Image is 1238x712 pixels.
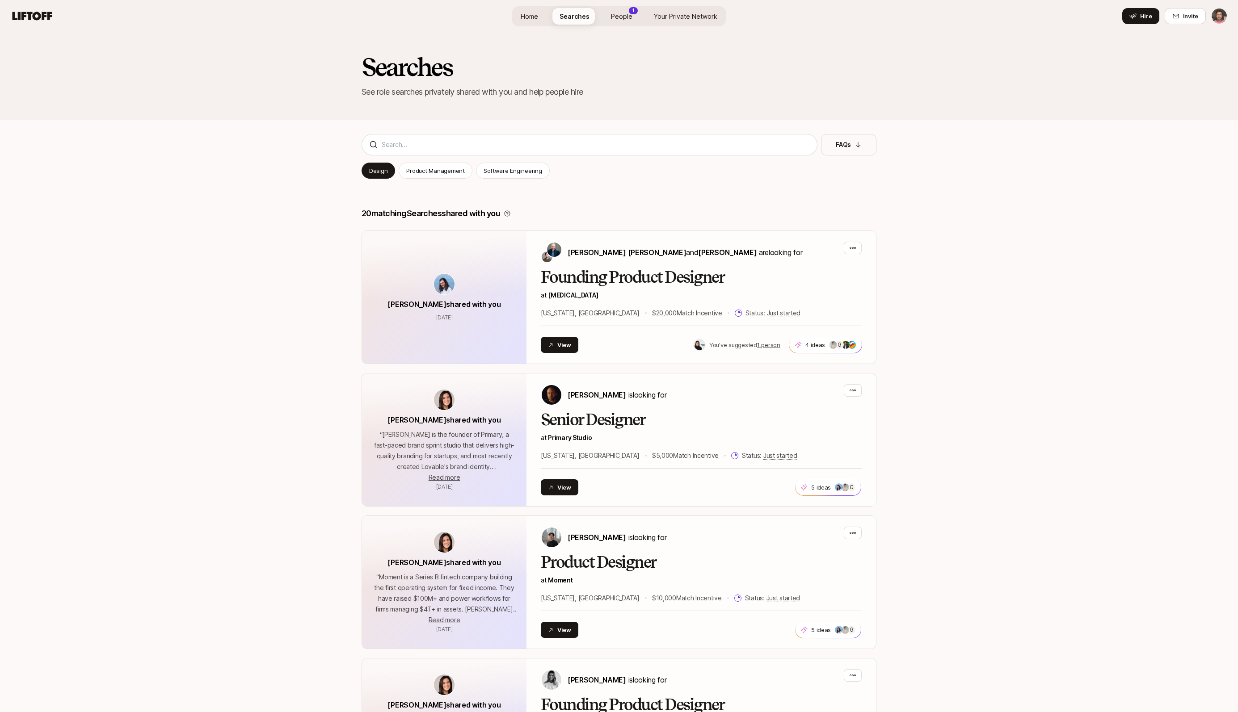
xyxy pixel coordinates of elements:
[652,450,719,461] p: $5,000 Match Incentive
[835,626,843,634] img: 3b21b1e9_db0a_4655_a67f_ab9b1489a185.jpg
[1122,8,1159,24] button: Hire
[568,675,626,684] span: [PERSON_NAME]
[1212,8,1227,24] img: Glenn Garriock
[611,12,632,21] span: People
[842,341,850,349] img: a0145cec_b9b5_49fa_9405_cde1becae4e2.jpg
[568,532,666,543] p: is looking for
[541,575,862,586] p: at
[429,616,460,624] span: Read more
[568,390,626,399] span: [PERSON_NAME]
[568,247,802,258] p: are looking for
[686,248,757,257] span: and
[541,553,862,571] h2: Product Designer
[647,8,724,25] a: Your Private Network
[541,622,578,638] button: View
[541,268,862,286] h2: Founding Product Designer
[548,434,592,441] a: Primary Studio
[434,674,455,695] img: avatar-url
[850,624,854,635] p: G
[1165,8,1206,24] button: Invite
[387,415,501,424] span: [PERSON_NAME] shared with you
[484,166,542,175] p: Software Engineering
[829,341,837,349] img: ACg8ocKhcGRvChYzWN2dihFRyxedT7mU-5ndcsMXykEoNcm4V62MVdan=s160-c
[568,248,686,257] span: [PERSON_NAME] [PERSON_NAME]
[568,533,626,542] span: [PERSON_NAME]
[795,479,861,496] button: 5 ideasG
[766,594,800,602] span: Just started
[632,7,634,14] p: 1
[541,308,640,318] p: [US_STATE], [GEOGRAPHIC_DATA]
[811,625,831,634] p: 5 ideas
[698,248,757,257] span: [PERSON_NAME]
[542,670,561,690] img: Logan Brown
[763,452,797,460] span: Just started
[835,483,843,491] img: 3b21b1e9_db0a_4655_a67f_ab9b1489a185.jpg
[547,243,561,257] img: Sagan Schultz
[429,472,460,483] button: Read more
[841,483,849,491] img: ACg8ocKhcGRvChYzWN2dihFRyxedT7mU-5ndcsMXykEoNcm4V62MVdan=s160-c
[1183,12,1198,21] span: Invite
[709,341,757,348] span: You've suggested
[548,576,573,584] a: Moment
[542,251,552,262] img: David Deng
[373,429,516,472] p: “ [PERSON_NAME] is the founder of Primary, a fast-paced brand sprint studio that delivers high-qu...
[541,479,578,495] button: View
[387,700,501,709] span: [PERSON_NAME] shared with you
[434,532,455,553] img: avatar-url
[541,337,578,353] button: View
[652,308,722,318] p: $20,000 Match Incentive
[560,12,590,21] span: Searches
[434,390,455,410] img: avatar-url
[541,450,640,461] p: [US_STATE], [GEOGRAPHIC_DATA]
[541,411,862,429] h2: Senior Designer
[362,54,876,80] h2: Searches
[1211,8,1227,24] button: Glenn Garriock
[541,593,640,603] p: [US_STATE], [GEOGRAPHIC_DATA]
[514,8,545,25] a: Home
[429,473,460,481] span: Read more
[436,483,453,490] span: September 11, 2025 4:37pm
[841,626,849,634] img: ACg8ocKhcGRvChYzWN2dihFRyxedT7mU-5ndcsMXykEoNcm4V62MVdan=s160-c
[654,12,717,21] span: Your Private Network
[767,309,801,317] span: Just started
[805,340,825,349] p: 4 ideas
[604,8,640,25] a: People1
[406,166,464,175] p: Product Management
[694,339,705,350] img: ce8d203f_2d5f_431f_9ae0_055b6e223ac7.jpg
[382,139,810,150] input: Search...
[387,300,501,309] span: [PERSON_NAME] shared with you
[1140,12,1152,21] span: Hire
[795,621,861,638] button: 5 ideasG
[541,432,862,443] p: at
[821,134,876,155] button: FAQs
[652,593,722,603] p: $10,000 Match Incentive
[568,389,666,401] p: is looking for
[541,290,862,301] p: at
[745,593,800,603] p: Status:
[838,339,842,350] p: G
[369,166,387,175] p: Design
[521,12,538,21] span: Home
[789,336,862,353] button: 4 ideasG
[568,674,666,686] p: is looking for
[362,207,500,220] p: 20 matching Searches shared with you
[850,482,854,493] p: G
[836,139,851,150] p: FAQs
[542,528,561,547] img: Billy Tseng
[757,341,780,348] u: 1 person
[362,86,876,98] p: See role searches privately shared with you and help people hire
[429,615,460,625] button: Read more
[548,291,598,299] span: [MEDICAL_DATA]
[811,483,831,492] p: 5 ideas
[436,314,453,321] span: September 12, 2025 9:57am
[542,385,561,405] img: Nicholas Pattison
[742,450,797,461] p: Status:
[848,341,856,349] img: ACg8ocKd9SDCT_7X4qmDo2Q39ZnOOivTVbmIwfx8YgKrYmN9k5ol6rsjrA=s160-c
[434,274,455,294] img: avatar-url
[745,308,800,318] p: Status:
[552,8,597,25] a: Searches
[387,558,501,567] span: [PERSON_NAME] shared with you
